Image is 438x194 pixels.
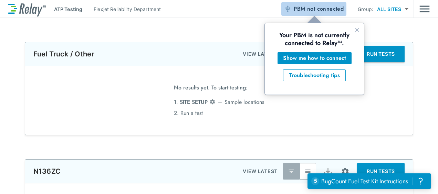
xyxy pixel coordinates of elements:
iframe: tooltip [265,23,364,95]
span: PBM [294,4,344,14]
button: PBM not connected [281,2,346,16]
img: LuminUltra Relay [8,2,46,17]
p: ATP Testing [54,6,82,13]
span: not connected [307,5,344,13]
img: Export Icon [324,167,332,176]
p: Flexjet Reliability Department [94,6,161,13]
p: Fuel Truck / Other [33,50,94,58]
p: N136ZC [33,167,61,175]
img: Settings Icon [209,99,216,105]
img: Settings Icon [341,167,350,176]
img: Drawer Icon [419,2,430,15]
button: RUN TESTS [357,46,405,62]
button: Site setup [336,162,354,181]
button: RUN TESTS [357,163,405,180]
li: 1. → Sample locations [174,97,264,108]
li: 2. Run a test [174,108,264,119]
button: Export [320,163,336,180]
iframe: Resource center [307,173,431,189]
img: Offline Icon [284,6,291,12]
img: View All [304,168,311,175]
p: Group: [358,6,373,13]
img: Latest [288,168,295,175]
p: VIEW LATEST [243,167,278,175]
p: VIEW LATEST [243,50,278,58]
button: Main menu [419,2,430,15]
span: SITE SETUP [180,98,208,106]
span: No results yet. To start testing: [174,82,248,97]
